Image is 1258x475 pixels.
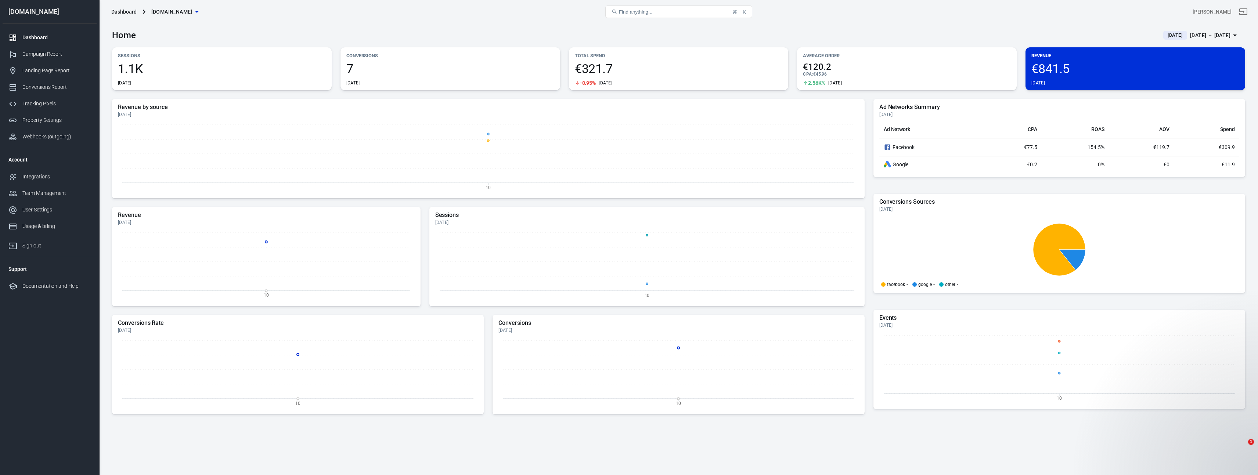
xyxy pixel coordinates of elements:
a: Dashboard [3,29,97,46]
a: Sign out [3,235,97,254]
span: €841.5 [1031,62,1239,75]
span: 0% [1098,162,1104,167]
span: -0.95% [580,80,596,86]
th: CPA [984,120,1042,138]
div: Conversions Report [22,83,91,91]
div: [DATE] [879,112,1239,117]
a: Webhooks (outgoing) [3,128,97,145]
span: 154.5% [1088,144,1104,150]
p: other [945,282,955,287]
h3: Home [112,30,136,40]
button: Find anything...⌘ + K [605,6,752,18]
iframe: Intercom live chat [1233,439,1251,457]
div: Google [884,161,980,168]
span: €11.9 [1222,162,1235,167]
span: €309.9 [1219,144,1235,150]
h5: Conversions [498,319,858,327]
p: Sessions [118,52,326,59]
span: 1.1K [118,62,326,75]
div: Campaign Report [22,50,91,58]
div: Facebook [884,143,980,152]
div: [DATE] [118,112,859,117]
span: €321.7 [575,62,783,75]
h5: Sessions [435,211,859,219]
h5: Revenue [118,211,415,219]
span: 7 [346,62,554,75]
h5: Revenue by source [118,104,859,111]
div: Integrations [22,173,91,181]
div: Dashboard [111,8,137,15]
a: Tracking Pixels [3,95,97,112]
a: Sign out [1234,3,1252,21]
div: Property Settings [22,116,91,124]
div: Webhooks (outgoing) [22,133,91,141]
p: Revenue [1031,52,1239,59]
div: Tracking Pixels [22,100,91,108]
div: Landing Page Report [22,67,91,75]
span: €120.2 [803,62,1011,71]
h5: Ad Networks Summary [879,104,1239,111]
span: €45.96 [813,72,827,77]
div: Google Ads [884,161,891,168]
div: [DATE] [435,220,859,225]
tspan: 10 [1057,395,1062,400]
div: [DATE] [498,327,858,333]
div: Usage & billing [22,222,91,230]
a: Conversions Report [3,79,97,95]
span: €77.5 [1024,144,1037,150]
a: Usage & billing [3,218,97,235]
span: Find anything... [619,9,652,15]
th: Spend [1174,120,1239,138]
span: - [933,282,935,287]
svg: Facebook Ads [884,143,891,152]
span: €119.7 [1153,144,1169,150]
th: ROAS [1042,120,1109,138]
div: [DATE] [1031,80,1045,86]
h5: Events [879,314,1239,322]
h5: Conversions Rate [118,319,478,327]
tspan: 10 [264,293,269,298]
span: [DATE] [1165,32,1186,39]
p: google [918,282,932,287]
div: [DATE] [118,327,478,333]
th: Ad Network [879,120,984,138]
button: [DOMAIN_NAME] [148,5,201,19]
div: [DATE] － [DATE] [1190,31,1230,40]
span: 1 [1248,439,1254,445]
p: Conversions [346,52,554,59]
span: - [906,282,908,287]
th: AOV [1109,120,1174,138]
a: Property Settings [3,112,97,128]
div: Documentation and Help [22,282,91,290]
span: casatech-es.com [151,7,192,17]
span: €0 [1164,162,1169,167]
p: Total Spend [575,52,783,59]
div: [DATE] [118,80,131,86]
li: Support [3,260,97,278]
div: User Settings [22,206,91,214]
p: facebook [887,282,905,287]
span: 2.56K% [808,80,825,86]
div: [DATE] [346,80,360,86]
div: [DOMAIN_NAME] [3,8,97,15]
h5: Conversions Sources [879,198,1239,206]
div: ⌘ + K [732,9,746,15]
a: Landing Page Report [3,62,97,79]
tspan: 10 [644,293,649,298]
div: Sign out [22,242,91,250]
li: Account [3,151,97,168]
a: Team Management [3,185,97,202]
div: [DATE] [118,220,415,225]
p: Average Order [803,52,1011,59]
tspan: 10 [295,400,300,406]
button: [DATE][DATE] － [DATE] [1157,29,1245,41]
div: [DATE] [879,206,1239,212]
div: Team Management [22,189,91,197]
span: €0.2 [1027,162,1037,167]
a: Campaign Report [3,46,97,62]
tspan: 10 [676,400,681,406]
div: Dashboard [22,34,91,41]
div: Account id: VW6wEJAx [1193,8,1232,16]
span: CPA : [803,72,813,77]
tspan: 10 [486,185,491,190]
